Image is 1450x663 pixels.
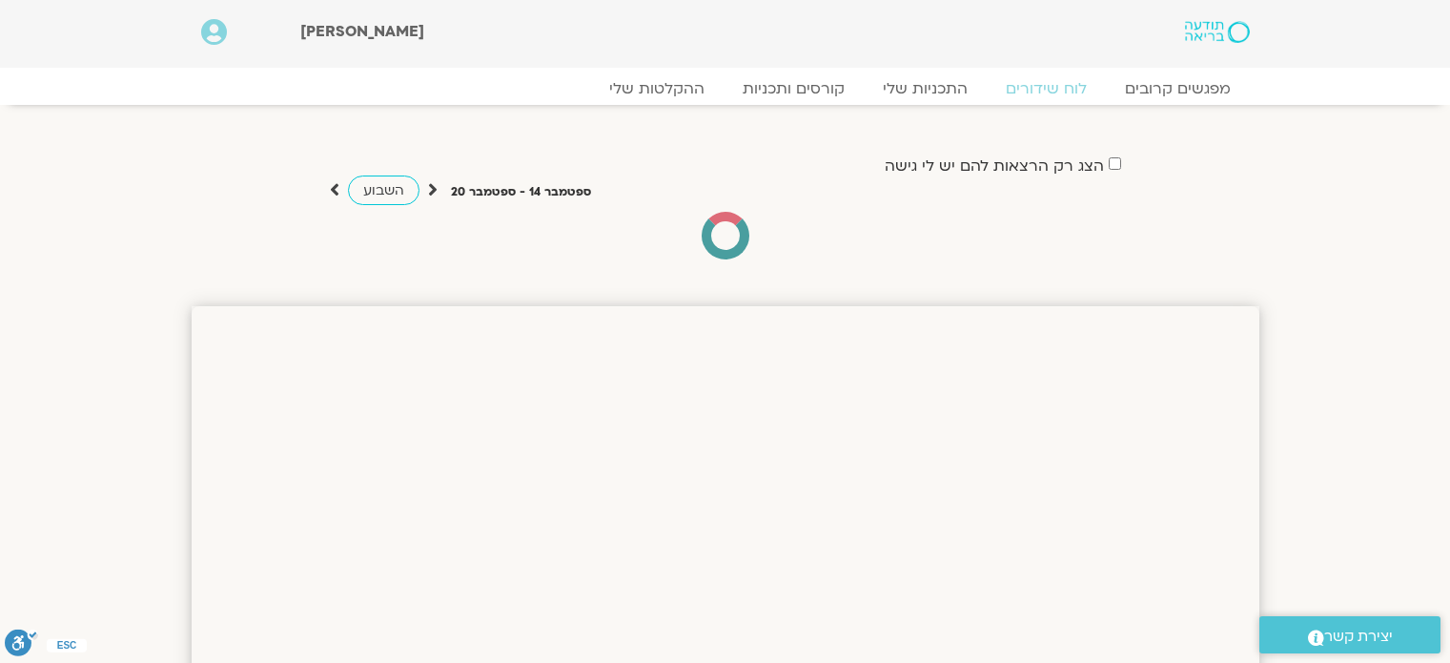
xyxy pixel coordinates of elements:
[1324,624,1393,650] span: יצירת קשר
[1259,616,1440,653] a: יצירת קשר
[590,79,724,98] a: ההקלטות שלי
[1106,79,1250,98] a: מפגשים קרובים
[348,176,419,205] a: השבוע
[987,79,1106,98] a: לוח שידורים
[300,21,424,42] span: [PERSON_NAME]
[451,182,591,202] p: ספטמבר 14 - ספטמבר 20
[724,79,864,98] a: קורסים ותכניות
[885,157,1104,175] label: הצג רק הרצאות להם יש לי גישה
[864,79,987,98] a: התכניות שלי
[201,79,1250,98] nav: Menu
[363,181,404,199] span: השבוע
